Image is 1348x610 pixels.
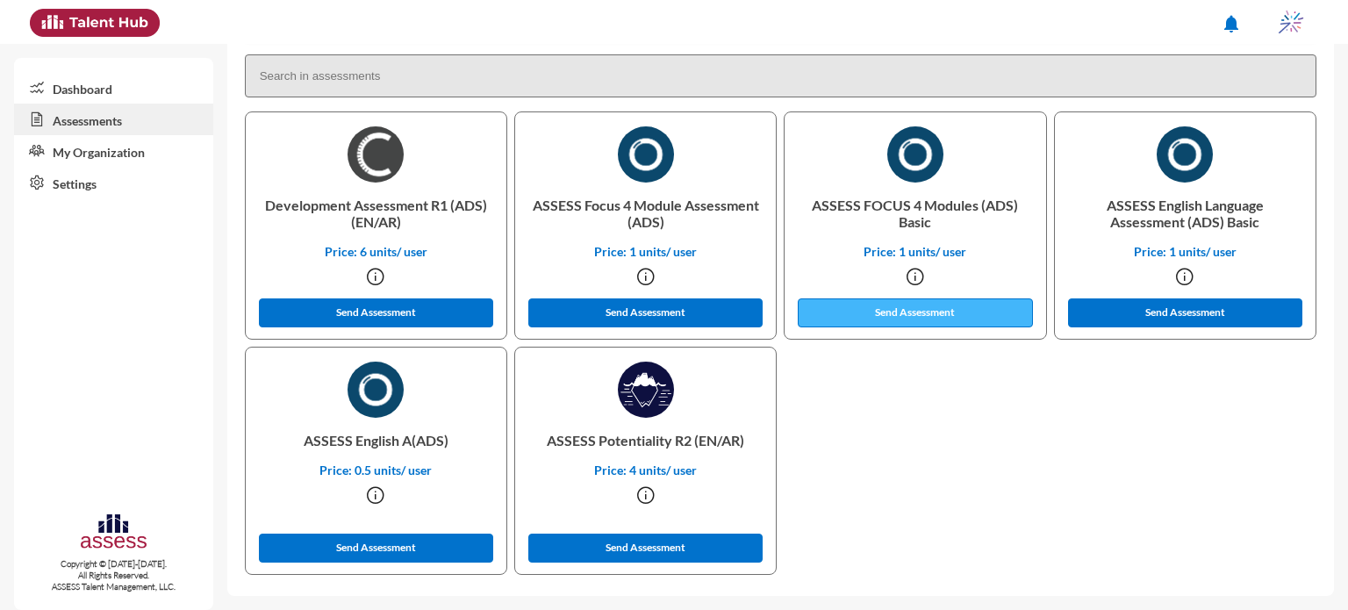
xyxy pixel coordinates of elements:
[259,298,494,327] button: Send Assessment
[529,244,762,259] p: Price: 1 units/ user
[529,463,762,477] p: Price: 4 units/ user
[79,512,148,555] img: assesscompany-logo.png
[1221,13,1242,34] mat-icon: notifications
[245,54,1316,97] input: Search in assessments
[799,183,1031,244] p: ASSESS FOCUS 4 Modules (ADS) Basic
[14,72,213,104] a: Dashboard
[259,534,494,563] button: Send Assessment
[529,418,762,463] p: ASSESS Potentiality R2 (EN/AR)
[14,135,213,167] a: My Organization
[14,558,213,592] p: Copyright © [DATE]-[DATE]. All Rights Reserved. ASSESS Talent Management, LLC.
[14,104,213,135] a: Assessments
[1069,244,1301,259] p: Price: 1 units/ user
[528,534,764,563] button: Send Assessment
[14,167,213,198] a: Settings
[260,244,492,259] p: Price: 6 units/ user
[260,463,492,477] p: Price: 0.5 units/ user
[1069,183,1301,244] p: ASSESS English Language Assessment (ADS) Basic
[260,418,492,463] p: ASSESS English A(ADS)
[1068,298,1303,327] button: Send Assessment
[799,244,1031,259] p: Price: 1 units/ user
[528,298,764,327] button: Send Assessment
[798,298,1033,327] button: Send Assessment
[529,183,762,244] p: ASSESS Focus 4 Module Assessment (ADS)
[260,183,492,244] p: Development Assessment R1 (ADS) (EN/AR)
